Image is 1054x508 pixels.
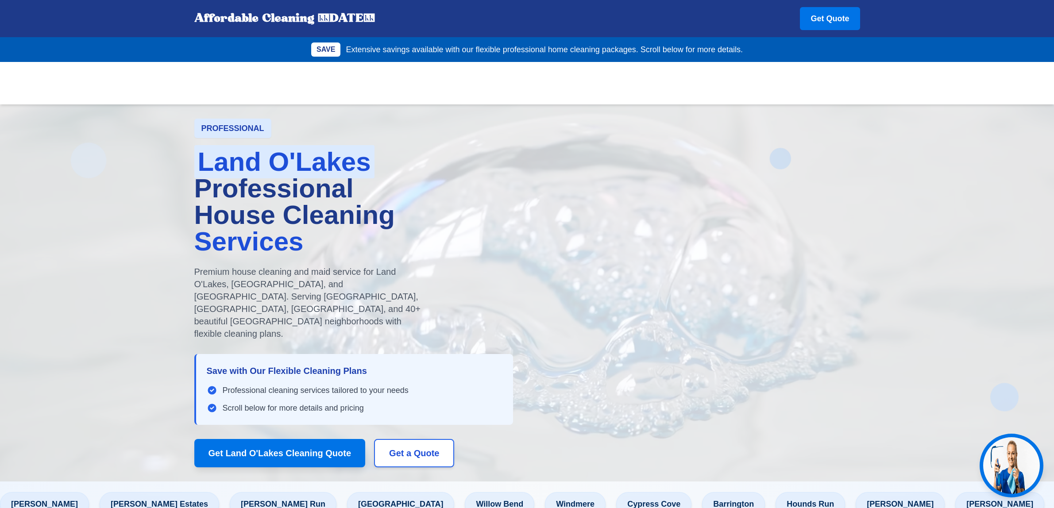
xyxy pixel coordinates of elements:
[223,384,409,396] span: Professional cleaning services tailored to your needs
[346,43,742,56] p: Extensive savings available with our flexible professional home cleaning packages. Scroll below f...
[983,437,1040,494] img: Jen
[194,439,366,467] button: Get Land O'Lakes Cleaning Quote
[980,434,1043,497] button: Get help from Jen
[194,119,271,138] div: PROFESSIONAL
[194,12,375,26] div: Affordable Cleaning [DATE]
[311,42,340,57] div: SAVE
[194,266,421,340] p: Premium house cleaning and maid service for Land O'Lakes, [GEOGRAPHIC_DATA], and [GEOGRAPHIC_DATA...
[194,149,513,255] h1: Professional House Cleaning
[374,439,454,467] button: Get a Quote
[800,7,860,30] a: Get Quote
[223,402,364,414] span: Scroll below for more details and pricing
[194,227,304,256] span: Services
[207,365,502,377] h3: Save with Our Flexible Cleaning Plans
[194,145,374,178] span: Land O'Lakes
